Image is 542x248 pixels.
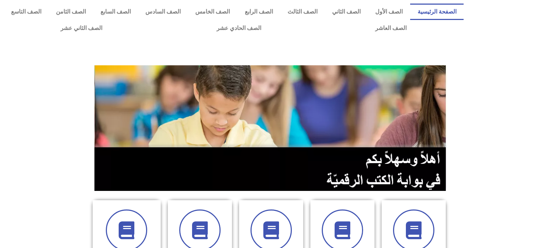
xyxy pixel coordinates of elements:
a: الصف السابع [93,4,138,20]
a: الصف الثاني [325,4,368,20]
a: الصف الثامن [48,4,93,20]
a: الصف الرابع [237,4,280,20]
a: الصفحة الرئيسية [410,4,464,20]
a: الصف الثالث [280,4,325,20]
a: الصف التاسع [4,4,48,20]
a: الصف الثاني عشر [4,20,159,36]
a: الصف الحادي عشر [159,20,318,36]
a: الصف السادس [138,4,188,20]
a: الصف العاشر [318,20,464,36]
a: الصف الخامس [188,4,237,20]
a: الصف الأول [368,4,410,20]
